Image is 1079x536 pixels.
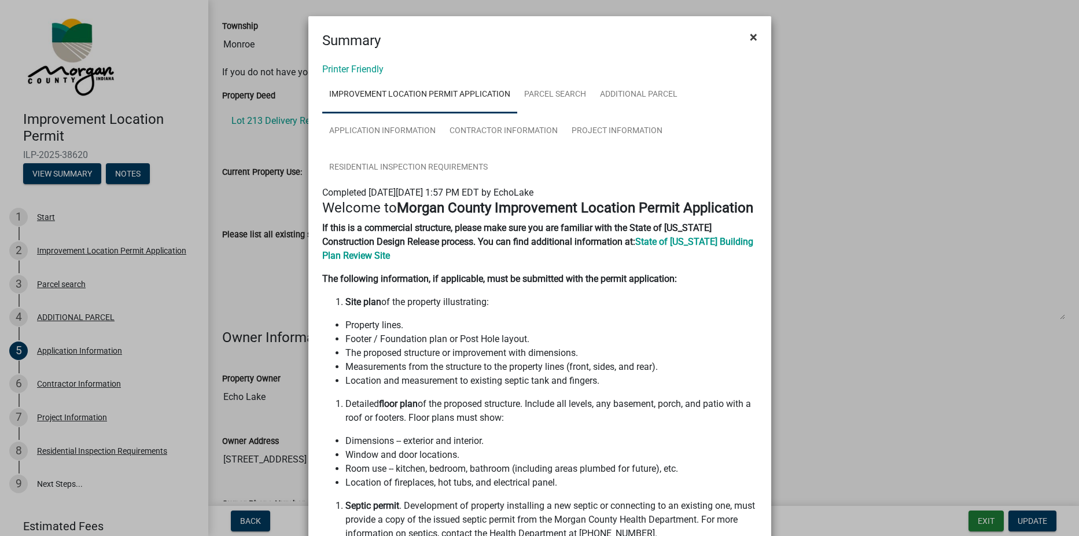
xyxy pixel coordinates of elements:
[345,360,757,374] li: Measurements from the structure to the property lines (front, sides, and rear).
[322,236,753,261] a: State of [US_STATE] Building Plan Review Site
[593,76,684,113] a: ADDITIONAL PARCEL
[322,273,677,284] strong: The following information, if applicable, must be submitted with the permit application:
[345,500,399,511] strong: Septic permit
[345,332,757,346] li: Footer / Foundation plan or Post Hole layout.
[345,374,757,388] li: Location and measurement to existing septic tank and fingers.
[322,222,712,247] strong: If this is a commercial structure, please make sure you are familiar with the State of [US_STATE]...
[345,462,757,476] li: Room use -- kitchen, bedroom, bathroom (including areas plumbed for future), etc.
[345,318,757,332] li: Property lines.
[397,200,753,216] strong: Morgan County Improvement Location Permit Application
[379,398,418,409] strong: floor plan
[322,200,757,216] h4: Welcome to
[345,295,757,309] li: of the property illustrating:
[322,187,533,198] span: Completed [DATE][DATE] 1:57 PM EDT by EchoLake
[322,113,443,150] a: Application Information
[345,346,757,360] li: The proposed structure or improvement with dimensions.
[741,21,767,53] button: Close
[750,29,757,45] span: ×
[322,149,495,186] a: Residential Inspection Requirements
[345,296,381,307] strong: Site plan
[322,64,384,75] a: Printer Friendly
[443,113,565,150] a: Contractor Information
[322,30,381,51] h4: Summary
[345,448,757,462] li: Window and door locations.
[565,113,669,150] a: Project Information
[345,476,757,490] li: Location of fireplaces, hot tubs, and electrical panel.
[322,76,517,113] a: Improvement Location Permit Application
[345,397,757,425] li: Detailed of the proposed structure. Include all levels, any basement, porch, and patio with a roo...
[345,434,757,448] li: Dimensions -- exterior and interior.
[517,76,593,113] a: Parcel search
